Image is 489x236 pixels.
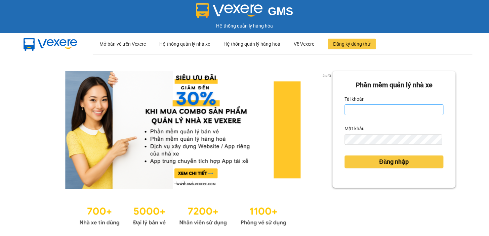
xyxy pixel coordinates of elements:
input: Mật khẩu [344,134,442,145]
li: slide item 3 [190,181,192,183]
img: logo 2 [196,3,262,18]
label: Mật khẩu [344,123,365,134]
span: Đăng nhập [379,157,409,167]
img: Statistics.png [79,202,286,228]
div: Hệ thống quản lý hàng hóa [2,22,487,30]
span: Đăng ký dùng thử [333,40,370,48]
li: slide item 2 [181,181,184,183]
a: GMS [196,10,293,15]
div: Hệ thống quản lý hàng hoá [223,33,280,55]
div: Mở bán vé trên Vexere [99,33,146,55]
button: previous slide / item [34,71,43,189]
label: Tài khoản [344,94,365,104]
div: Hệ thống quản lý nhà xe [159,33,210,55]
button: next slide / item [323,71,332,189]
span: GMS [268,5,293,17]
div: Phần mềm quản lý nhà xe [344,80,443,90]
div: Về Vexere [294,33,314,55]
input: Tài khoản [344,104,443,115]
p: 2 of 3 [321,71,332,80]
li: slide item 1 [173,181,176,183]
button: Đăng ký dùng thử [328,39,376,49]
img: mbUUG5Q.png [17,33,84,55]
button: Đăng nhập [344,155,443,168]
